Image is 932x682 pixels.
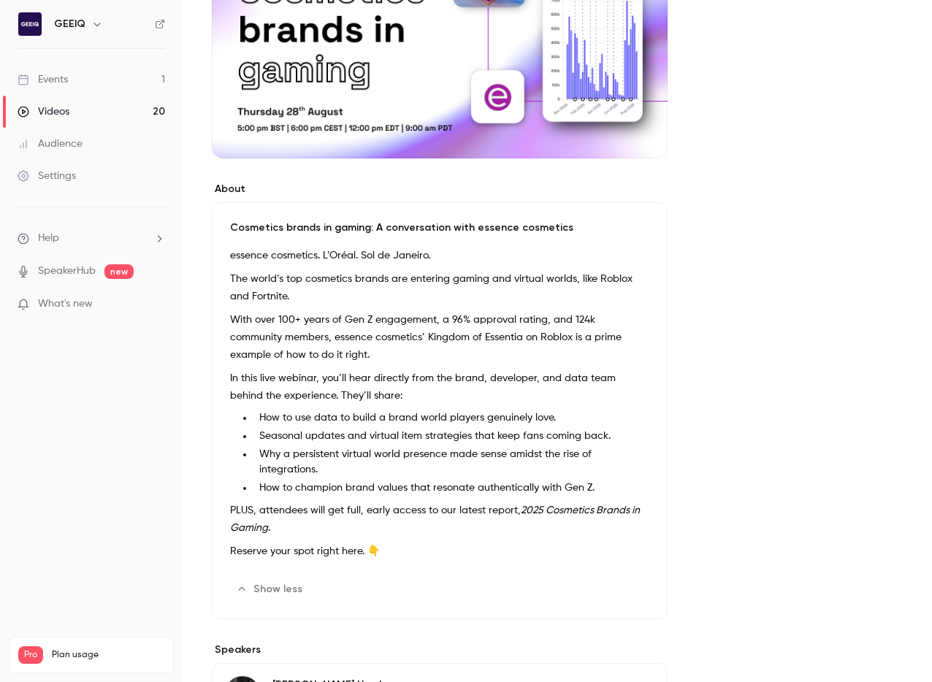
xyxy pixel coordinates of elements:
[230,369,649,405] p: In this live webinar, you’ll hear directly from the brand, developer, and data team behind the ex...
[253,429,649,444] li: Seasonal updates and virtual item strategies that keep fans coming back.
[253,480,649,496] li: How to champion brand values that resonate authentically with Gen Z.
[253,410,649,426] li: How to use data to build a brand world players genuinely love.
[18,104,69,119] div: Videos
[18,231,165,246] li: help-dropdown-opener
[230,543,649,560] p: Reserve your spot right here. 👇
[38,231,59,246] span: Help
[230,247,649,264] p: essence cosmetics. L’Oréal. Sol de Janeiro.
[18,169,76,183] div: Settings
[230,311,649,364] p: With over 100+ years of Gen Z engagement, a 96% approval rating, and 124k community members, esse...
[18,12,42,36] img: GEEIQ
[230,578,311,601] button: Show less
[230,270,649,305] p: The world’s top cosmetics brands are entering gaming and virtual worlds, like Roblox and Fortnite.
[18,72,68,87] div: Events
[212,182,668,196] label: About
[38,296,93,312] span: What's new
[38,264,96,279] a: SpeakerHub
[253,447,649,478] li: Why a persistent virtual world presence made sense amidst the rise of integrations.
[230,221,649,235] p: Cosmetics brands in gaming: A conversation with essence cosmetics
[104,264,134,279] span: new
[52,649,164,661] span: Plan usage
[18,137,83,151] div: Audience
[54,17,85,31] h6: GEEIQ
[148,298,165,311] iframe: Noticeable Trigger
[18,646,43,664] span: Pro
[230,502,649,537] p: PLUS, attendees will get full, early access to our latest report, .
[212,643,668,657] label: Speakers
